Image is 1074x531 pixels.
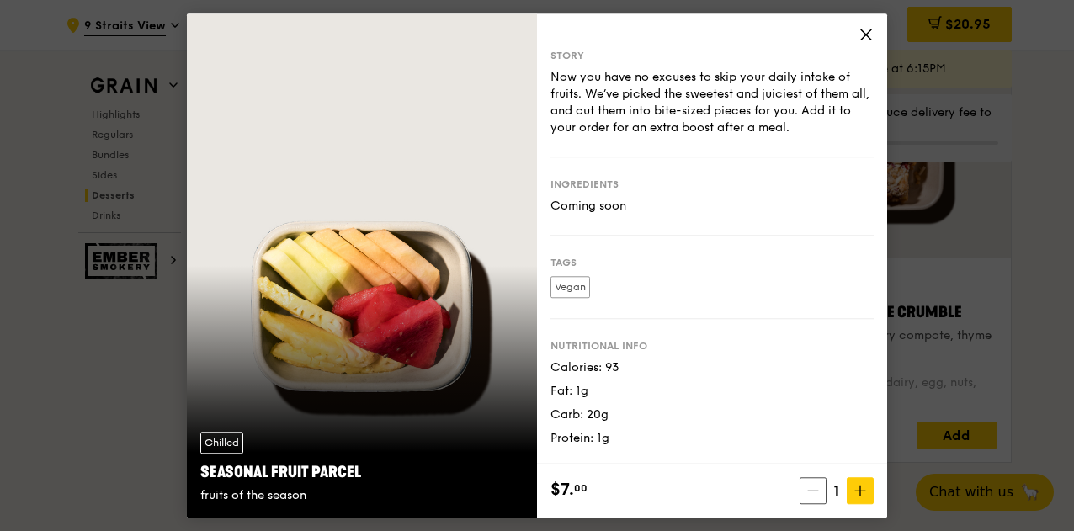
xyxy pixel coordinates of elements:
label: Vegan [550,276,590,298]
span: 1 [827,479,847,502]
div: Ingredients [550,178,874,191]
div: Tags [550,256,874,269]
div: Coming soon [550,198,874,215]
div: Nutritional info [550,339,874,353]
div: Calories: 93 [550,359,874,376]
div: Story [550,49,874,62]
div: Protein: 1g [550,430,874,447]
div: Carb: 20g [550,406,874,423]
div: fruits of the season [200,487,524,504]
span: 00 [574,481,588,495]
div: Seasonal Fruit Parcel [200,460,524,484]
div: Fat: 1g [550,383,874,400]
span: $7. [550,477,574,502]
div: Now you have no excuses to skip your daily intake of fruits. We’ve picked the sweetest and juicie... [550,69,874,136]
div: Chilled [200,432,243,454]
